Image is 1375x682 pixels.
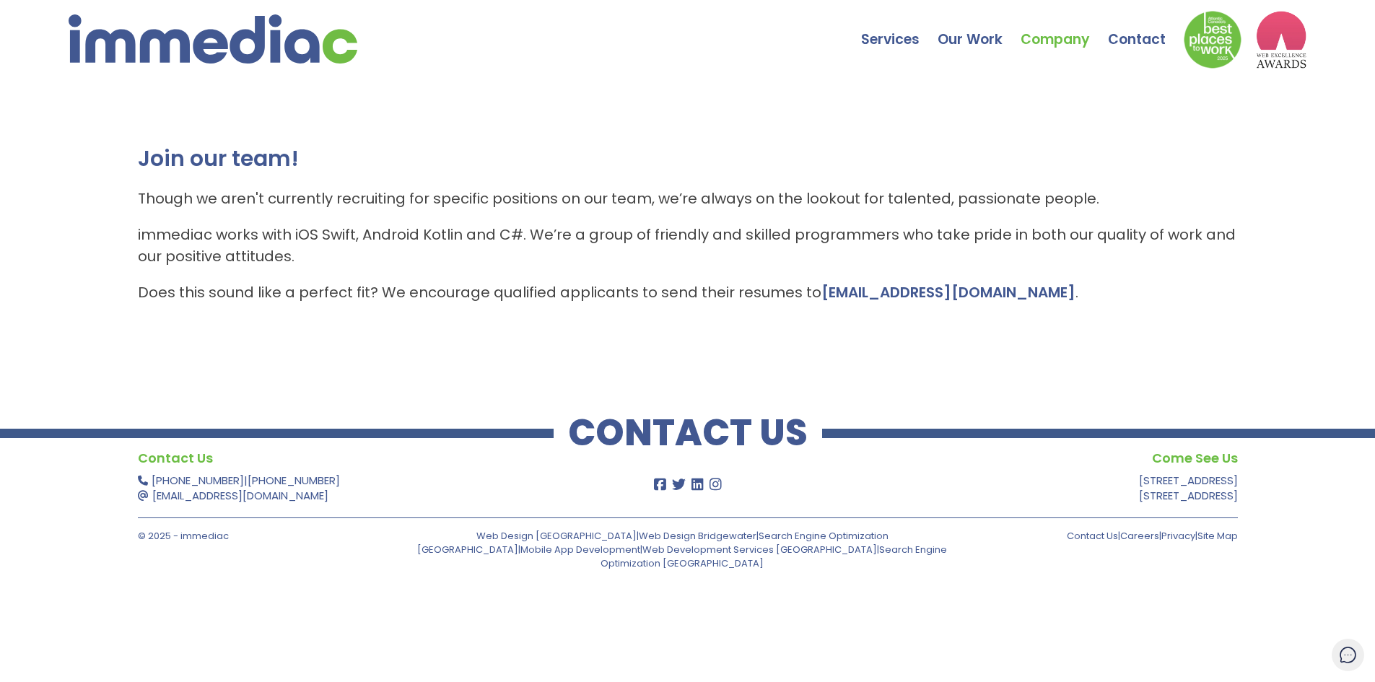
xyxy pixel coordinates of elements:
a: [PHONE_NUMBER] [152,473,244,488]
h4: Come See Us [790,447,1238,469]
a: Privacy [1161,529,1195,543]
a: Services [861,4,938,54]
a: Mobile App Development [520,543,640,556]
p: Does this sound like a perfect fit? We encourage qualified applicants to send their resumes to . [138,281,1238,303]
p: Though we aren't currently recruiting for specific positions on our team, we’re always on the loo... [138,188,1238,209]
a: Web Design [GEOGRAPHIC_DATA] [476,529,637,543]
img: Down [1184,11,1241,69]
h2: Join our team! [138,144,1238,173]
a: Site Map [1197,529,1238,543]
a: Search Engine Optimization [GEOGRAPHIC_DATA] [417,529,889,556]
a: Contact [1108,4,1184,54]
h2: CONTACT US [554,419,822,447]
a: Contact Us [1067,529,1118,543]
a: Web Development Services [GEOGRAPHIC_DATA] [642,543,877,556]
a: [EMAIL_ADDRESS][DOMAIN_NAME] [152,488,328,503]
a: [EMAIL_ADDRESS][DOMAIN_NAME] [821,282,1075,302]
a: Careers [1120,529,1159,543]
a: [STREET_ADDRESS][STREET_ADDRESS] [1139,473,1238,503]
p: | [138,473,585,503]
p: immediac works with iOS Swift, Android Kotlin and C#. We’re a group of friendly and skilled progr... [138,224,1238,267]
p: © 2025 - immediac [138,529,402,543]
a: Search Engine Optimization [GEOGRAPHIC_DATA] [601,543,947,570]
p: | | | | | [413,529,952,570]
img: immediac [69,14,357,64]
a: Web Design Bridgewater [639,529,756,543]
p: | | | [974,529,1238,543]
h4: Contact Us [138,447,585,469]
img: logo2_wea_nobg.webp [1256,11,1306,69]
a: Our Work [938,4,1021,54]
a: Company [1021,4,1108,54]
a: [PHONE_NUMBER] [248,473,340,488]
